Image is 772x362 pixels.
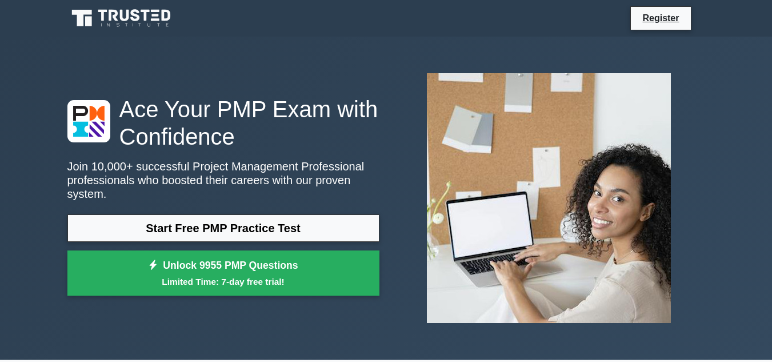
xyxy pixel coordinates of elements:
[82,275,365,288] small: Limited Time: 7-day free trial!
[67,250,379,296] a: Unlock 9955 PMP QuestionsLimited Time: 7-day free trial!
[635,11,686,25] a: Register
[67,160,379,201] p: Join 10,000+ successful Project Management Professional professionals who boosted their careers w...
[67,96,379,150] h1: Ace Your PMP Exam with Confidence
[67,214,379,242] a: Start Free PMP Practice Test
